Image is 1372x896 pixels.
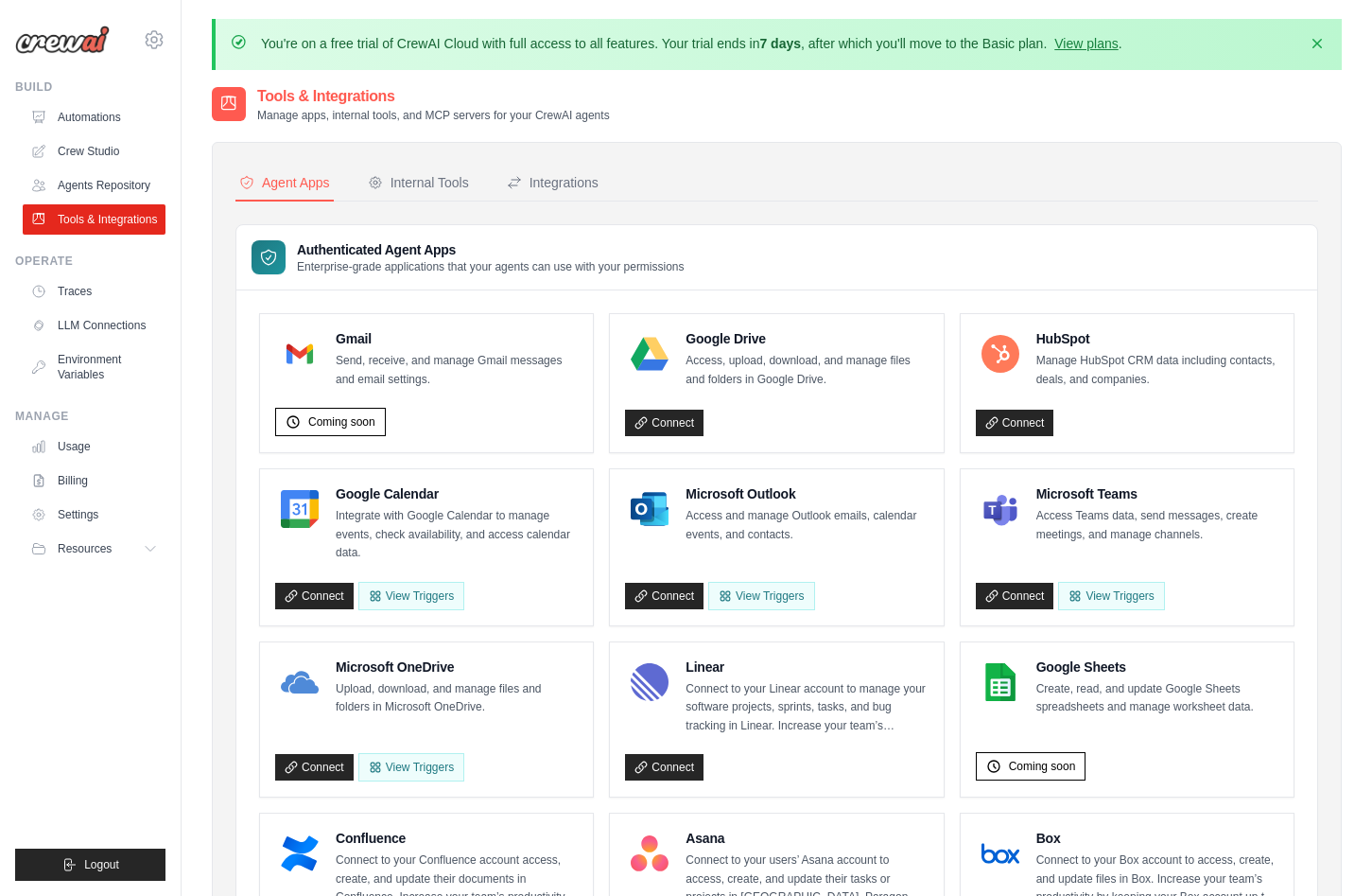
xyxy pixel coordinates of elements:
a: Settings [23,500,165,530]
img: Confluence Logo [281,835,319,872]
img: Linear Logo [631,663,669,701]
p: Access and manage Outlook emails, calendar events, and contacts. [686,507,928,544]
img: Google Drive Logo [631,335,669,373]
img: Microsoft Outlook Logo [631,490,669,528]
a: Environment Variables [23,344,165,390]
span: Resources [58,541,112,556]
h4: Google Sheets [1036,658,1278,676]
a: Usage [23,431,165,462]
img: Box Logo [981,835,1019,872]
a: Connect [625,410,703,436]
p: You're on a free trial of CrewAI Cloud with full access to all features. Your trial ends in , aft... [261,34,1122,53]
a: Tools & Integrations [23,204,165,235]
a: Connect [625,583,703,609]
h4: Microsoft Outlook [686,484,928,503]
p: Create, read, and update Google Sheets spreadsheets and manage worksheet data. [1036,680,1278,717]
a: Crew Studio [23,136,165,167]
a: Connect [275,754,354,781]
button: Logout [15,849,165,881]
img: Microsoft OneDrive Logo [281,663,319,701]
h4: HubSpot [1036,329,1278,348]
a: Traces [23,276,165,307]
p: Manage apps, internal tools, and MCP servers for your CrewAI agents [257,108,610,123]
h4: Microsoft OneDrive [336,658,578,676]
: View Triggers [708,582,814,610]
a: Agents Repository [23,170,165,201]
span: Coming soon [1009,759,1076,774]
p: Connect to your Linear account to manage your software projects, sprints, tasks, and bug tracking... [686,680,928,736]
a: Connect [976,583,1054,609]
div: Agent Apps [239,173,330,192]
p: Integrate with Google Calendar to manage events, check availability, and access calendar data. [336,507,578,563]
button: Resources [23,534,165,564]
span: Logout [84,857,119,872]
h4: Box [1036,829,1278,848]
h4: Google Calendar [336,484,578,503]
h4: Microsoft Teams [1036,484,1278,503]
div: Integrations [507,173,599,192]
p: Enterprise-grade applications that your agents can use with your permissions [297,259,685,274]
div: Manage [15,409,165,424]
div: Internal Tools [368,173,469,192]
img: Logo [15,26,110,54]
a: LLM Connections [23,310,165,341]
: View Triggers [358,753,464,782]
a: Automations [23,102,165,132]
div: Build [15,79,165,95]
button: Integrations [503,166,602,202]
img: Google Calendar Logo [281,490,319,528]
p: Manage HubSpot CRM data including contacts, deals, and companies. [1036,352,1278,389]
button: Agent Apps [235,166,334,202]
button: View Triggers [358,582,464,610]
span: Coming soon [308,414,375,430]
: View Triggers [1058,582,1164,610]
a: Connect [625,754,703,781]
h4: Google Drive [686,329,928,348]
img: Google Sheets Logo [981,663,1019,701]
button: Internal Tools [364,166,473,202]
h4: Linear [686,658,928,676]
h3: Authenticated Agent Apps [297,240,685,259]
img: Asana Logo [631,835,669,872]
div: Operate [15,254,165,269]
img: Microsoft Teams Logo [981,490,1019,528]
p: Upload, download, and manage files and folders in Microsoft OneDrive. [336,680,578,717]
img: Gmail Logo [281,335,319,373]
strong: 7 days [759,36,801,51]
p: Send, receive, and manage Gmail messages and email settings. [336,352,578,389]
a: Connect [275,583,354,609]
p: Access Teams data, send messages, create meetings, and manage channels. [1036,507,1278,544]
h4: Confluence [336,829,578,848]
img: HubSpot Logo [981,335,1019,373]
a: Connect [976,410,1054,436]
h4: Asana [686,829,928,848]
a: View plans [1054,36,1118,51]
h4: Gmail [336,329,578,348]
a: Billing [23,466,165,496]
p: Access, upload, download, and manage files and folders in Google Drive. [686,352,928,389]
h2: Tools & Integrations [257,85,610,108]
